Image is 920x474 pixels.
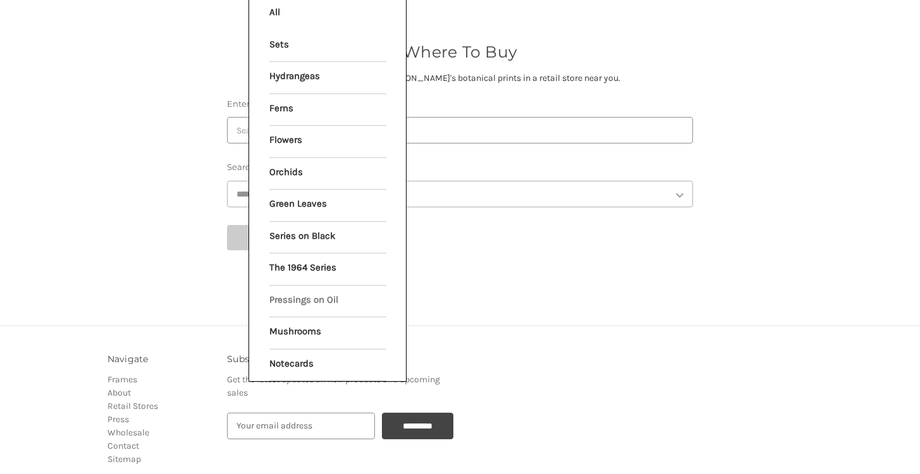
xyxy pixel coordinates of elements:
a: Green Leaves [269,190,386,221]
a: Notecards [269,349,386,381]
a: The 1964 Series [269,253,386,285]
p: Get the latest updates on new products and upcoming sales [227,373,453,399]
a: Press [107,414,129,425]
a: Wholesale [107,427,149,438]
a: Sitemap [107,454,141,465]
a: Frames [107,374,137,385]
h3: Navigate [107,353,214,366]
p: Search below to find [PERSON_NAME]'s botanical prints in a retail store near you. [227,71,693,85]
h3: Subscribe to our newsletter [227,353,453,366]
a: About [107,387,131,398]
a: Retail Stores [107,401,158,411]
input: Search for an address to find nearby stores [227,117,693,143]
a: Contact [107,441,139,451]
a: Ferns [269,94,386,126]
a: Hydrangeas [269,62,386,94]
label: Enter your address [227,98,693,111]
label: Search Radius [227,161,693,174]
a: Sets [269,30,386,62]
h2: Where To Buy [227,40,693,64]
button: Find Stores [227,225,319,250]
a: Pressings on Oil [269,286,386,317]
a: Flowers [269,126,386,157]
a: Orchids [269,158,386,190]
a: Mushrooms [269,317,386,349]
input: Your email address [227,413,375,439]
a: Series on Black [269,222,386,253]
